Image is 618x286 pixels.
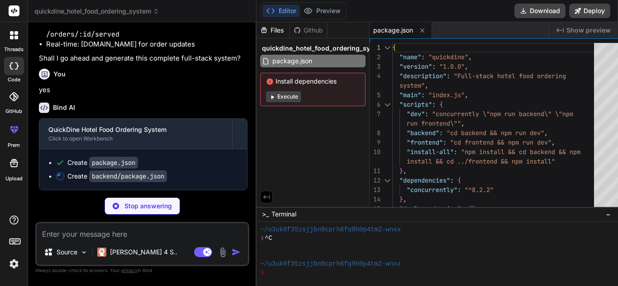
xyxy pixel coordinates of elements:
span: >_ [262,210,269,219]
span: ~/u3uk0f35zsjjbn9cprh6fq9h0p4tm2-wnxx [260,260,401,268]
span: } [472,205,475,213]
img: Pick Models [80,248,88,256]
button: − [604,207,613,221]
div: Click to collapse the range. [381,176,393,185]
span: "main" [399,91,421,99]
span: : [443,138,447,146]
div: 13 [370,185,380,195]
span: , [461,119,465,127]
div: Files [257,26,290,35]
span: "quickdine" [428,53,468,61]
span: , [403,195,407,203]
div: 2 [370,52,380,62]
span: "dependencies" [399,176,450,184]
span: "version" [399,62,432,70]
span: "backend" [407,129,439,137]
h6: You [53,70,66,79]
span: , [468,53,472,61]
span: install && cd ../frontend && npm install" [407,157,555,165]
span: : [425,110,428,118]
span: : [457,186,461,194]
div: Create [67,158,138,167]
label: GitHub [5,108,22,115]
img: Claude 4 Sonnet [97,248,106,257]
span: "cd frontend && npm run dev" [450,138,551,146]
span: "npm install && cd backend && npm [461,148,580,156]
span: "^8.2.2" [465,186,494,194]
div: 12 [370,176,380,185]
span: Show preview [566,26,611,35]
label: prem [8,141,20,149]
button: Editor [262,5,300,17]
span: ❯ [260,234,265,243]
div: 3 [370,62,380,71]
span: } [399,195,403,203]
span: { [439,100,443,108]
span: "description" [399,72,447,80]
span: "scripts" [399,100,432,108]
div: 4 [370,71,380,81]
span: : [454,148,457,156]
span: : [447,72,450,80]
div: 8 [370,128,380,138]
div: QuickDine Hotel Food Ordering System [48,125,223,134]
p: Source [57,248,77,257]
div: Click to open Workbench [48,135,223,142]
span: , [551,138,555,146]
button: Deploy [569,4,610,18]
div: 14 [370,195,380,204]
span: , [475,205,479,213]
p: yes [39,85,247,95]
span: ~/u3uk0f35zsjjbn9cprh6fq9h0p4tm2-wnxx [260,225,401,234]
img: settings [6,256,22,272]
span: : [432,100,436,108]
span: "concurrently \"npm run backend\" \"npm [432,110,573,118]
img: attachment [218,247,228,258]
div: 10 [370,147,380,157]
span: : [439,129,443,137]
div: Github [290,26,327,35]
span: "index.js" [428,91,465,99]
div: Click to collapse the range. [381,100,393,109]
span: , [403,167,407,175]
span: − [606,210,611,219]
span: , [465,91,468,99]
div: 6 [370,100,380,109]
span: , [425,81,428,89]
span: : [450,176,454,184]
span: "devDependencies" [399,205,461,213]
label: code [8,76,20,84]
span: "dev" [407,110,425,118]
label: threads [4,46,24,53]
p: Always double-check its answers. Your in Bind [35,266,249,275]
span: "install-all" [407,148,454,156]
label: Upload [5,175,23,183]
code: package.json [89,157,138,169]
span: : [461,205,465,213]
code: backend/package.json [89,170,167,182]
span: , [465,62,468,70]
button: Preview [300,5,344,17]
span: system" [399,81,425,89]
span: privacy [121,267,138,273]
span: { [468,205,472,213]
button: Execute [266,91,301,102]
span: "frontend" [407,138,443,146]
span: "cd backend && npm run dev" [447,129,544,137]
div: Create [67,172,167,181]
p: Shall I go ahead and generate this complete full-stack system? [39,53,247,64]
button: QuickDine Hotel Food Ordering SystemClick to open Workbench [39,119,232,149]
span: : [421,91,425,99]
span: { [457,176,461,184]
span: "1.0.0" [439,62,465,70]
span: ^C [265,234,272,243]
div: 11 [370,166,380,176]
span: quickdine_hotel_food_ordering_system [34,7,159,16]
code: /api/admin/orders/:id/served [46,19,247,39]
li: Admin: , , [46,19,247,39]
p: [PERSON_NAME] 4 S.. [110,248,177,257]
div: 7 [370,109,380,119]
span: "concurrently" [407,186,457,194]
span: : [432,62,436,70]
span: ❯ [260,268,265,277]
